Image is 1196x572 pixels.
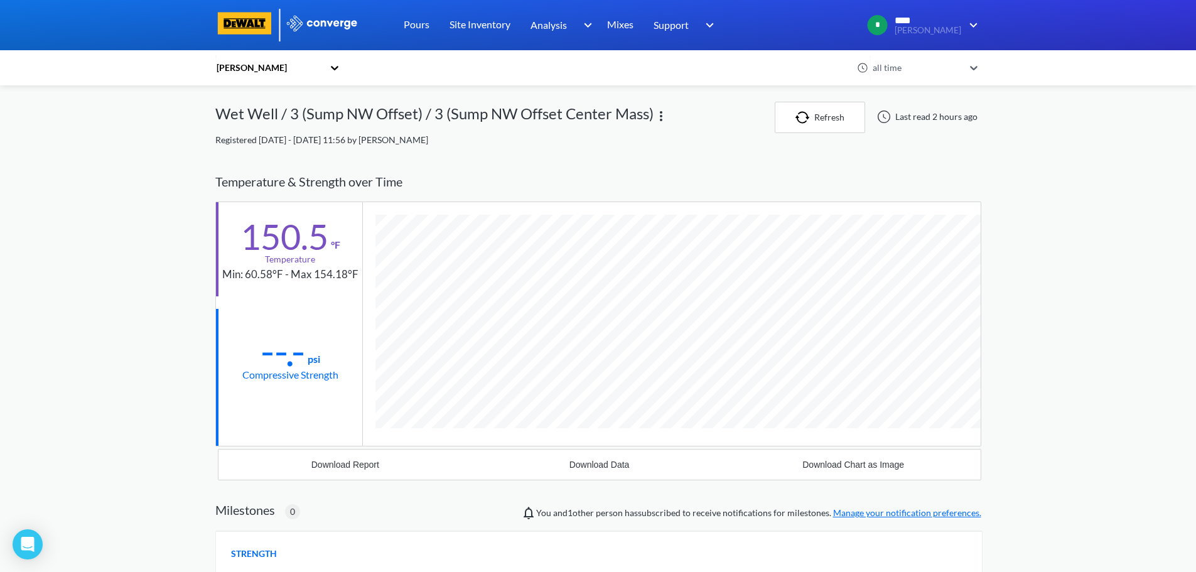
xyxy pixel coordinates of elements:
[13,529,43,559] div: Open Intercom Messenger
[833,507,981,518] a: Manage your notification preferences.
[215,102,654,133] div: Wet Well / 3 (Sump NW Offset) / 3 (Sump NW Offset Center Mass)
[215,162,981,202] div: Temperature & Strength over Time
[215,12,274,35] img: logo-dewalt.svg
[215,134,428,145] span: Registered [DATE] - [DATE] 11:56 by [PERSON_NAME]
[857,62,868,73] img: icon-clock.svg
[726,450,981,480] button: Download Chart as Image
[215,502,275,517] h2: Milestones
[311,460,379,470] div: Download Report
[569,460,630,470] div: Download Data
[215,61,323,75] div: [PERSON_NAME]
[222,266,358,283] div: Min: 60.58°F - Max 154.18°F
[242,367,338,382] div: Compressive Strength
[654,109,669,124] img: more.svg
[531,17,567,33] span: Analysis
[961,18,981,33] img: downArrow.svg
[290,505,295,519] span: 0
[568,507,594,518] span: Jason
[802,460,904,470] div: Download Chart as Image
[870,109,981,124] div: Last read 2 hours ago
[472,450,726,480] button: Download Data
[870,61,964,75] div: all time
[654,17,689,33] span: Support
[775,102,865,133] button: Refresh
[795,111,814,124] img: icon-refresh.svg
[286,15,358,31] img: logo_ewhite.svg
[265,252,315,266] div: Temperature
[575,18,595,33] img: downArrow.svg
[536,506,981,520] span: You and person has subscribed to receive notifications for milestones.
[261,335,305,367] div: --.-
[895,26,961,35] span: [PERSON_NAME]
[240,221,328,252] div: 150.5
[231,547,277,561] span: STRENGTH
[698,18,718,33] img: downArrow.svg
[521,505,536,521] img: notifications-icon.svg
[218,450,473,480] button: Download Report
